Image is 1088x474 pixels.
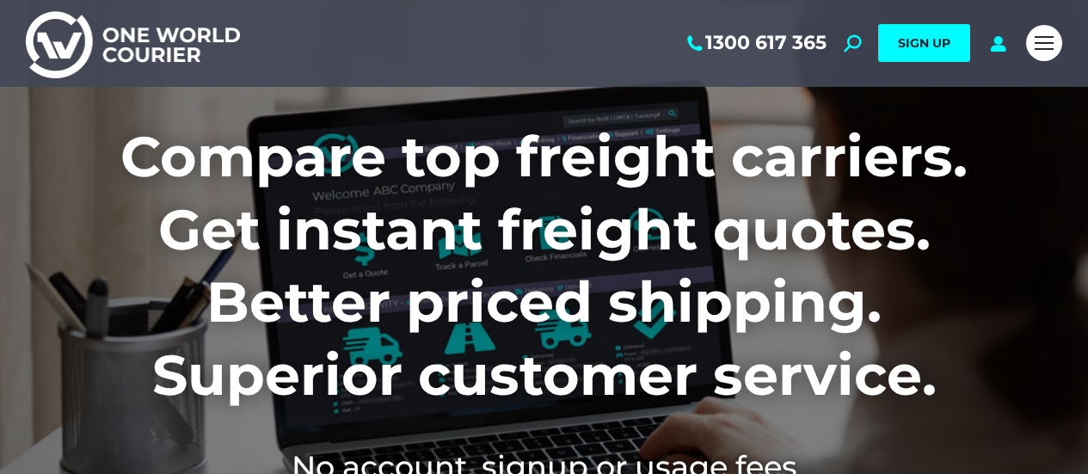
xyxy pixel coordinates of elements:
a: 1300 617 365 [684,32,827,54]
a: Mobile menu icon [1026,25,1062,61]
img: One World Courier [26,9,240,78]
span: SIGN UP [898,35,950,51]
h1: Compare top freight carriers. Get instant freight quotes. Better priced shipping. Superior custom... [26,120,1062,411]
a: SIGN UP [878,24,970,62]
